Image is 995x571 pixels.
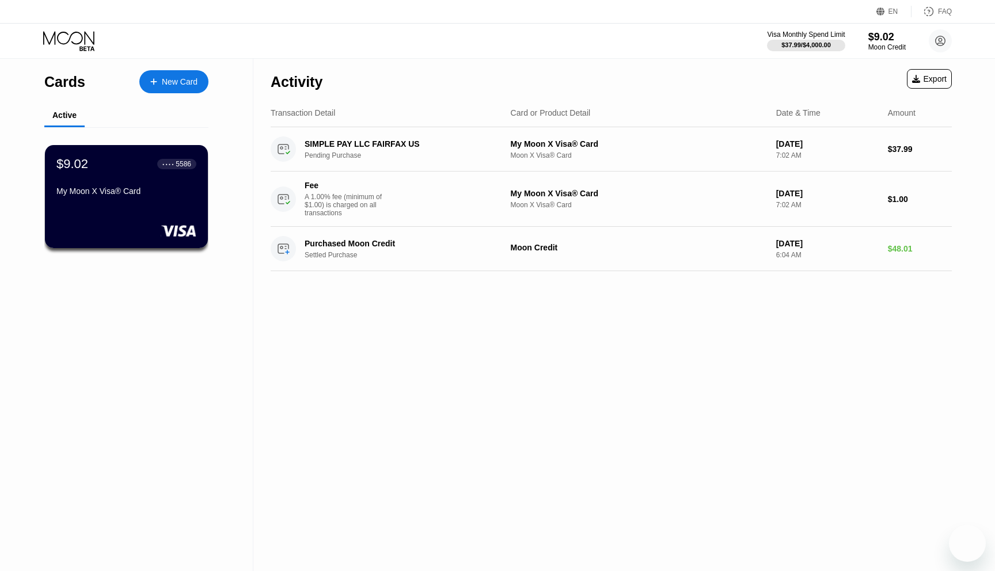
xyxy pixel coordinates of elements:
[888,144,952,154] div: $37.99
[776,151,879,159] div: 7:02 AM
[776,201,879,209] div: 7:02 AM
[56,157,88,172] div: $9.02
[767,31,845,39] div: Visa Monthly Spend Limit
[888,244,952,253] div: $48.01
[511,189,767,198] div: My Moon X Visa® Card
[876,6,912,17] div: EN
[776,139,879,149] div: [DATE]
[52,111,77,120] div: Active
[44,74,85,90] div: Cards
[776,189,879,198] div: [DATE]
[912,6,952,17] div: FAQ
[305,139,498,149] div: SIMPLE PAY LLC FAIRFAX US
[271,108,335,117] div: Transaction Detail
[776,239,879,248] div: [DATE]
[305,239,498,248] div: Purchased Moon Credit
[907,69,952,89] div: Export
[511,108,591,117] div: Card or Product Detail
[868,31,906,51] div: $9.02Moon Credit
[271,172,952,227] div: FeeA 1.00% fee (minimum of $1.00) is charged on all transactionsMy Moon X Visa® CardMoon X Visa® ...
[139,70,208,93] div: New Card
[949,525,986,562] iframe: Button to launch messaging window
[511,151,767,159] div: Moon X Visa® Card
[511,139,767,149] div: My Moon X Visa® Card
[888,108,916,117] div: Amount
[162,77,198,87] div: New Card
[271,74,322,90] div: Activity
[776,108,821,117] div: Date & Time
[511,201,767,209] div: Moon X Visa® Card
[305,193,391,217] div: A 1.00% fee (minimum of $1.00) is charged on all transactions
[888,195,952,204] div: $1.00
[938,7,952,16] div: FAQ
[56,186,196,196] div: My Moon X Visa® Card
[176,160,191,168] div: 5586
[271,227,952,271] div: Purchased Moon CreditSettled PurchaseMoon Credit[DATE]6:04 AM$48.01
[162,162,174,166] div: ● ● ● ●
[868,43,906,51] div: Moon Credit
[305,181,385,190] div: Fee
[888,7,898,16] div: EN
[511,243,767,252] div: Moon Credit
[781,41,831,48] div: $37.99 / $4,000.00
[776,251,879,259] div: 6:04 AM
[305,251,512,259] div: Settled Purchase
[868,31,906,43] div: $9.02
[45,145,208,248] div: $9.02● ● ● ●5586My Moon X Visa® Card
[305,151,512,159] div: Pending Purchase
[912,74,947,83] div: Export
[767,31,845,51] div: Visa Monthly Spend Limit$37.99/$4,000.00
[271,127,952,172] div: SIMPLE PAY LLC FAIRFAX USPending PurchaseMy Moon X Visa® CardMoon X Visa® Card[DATE]7:02 AM$37.99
